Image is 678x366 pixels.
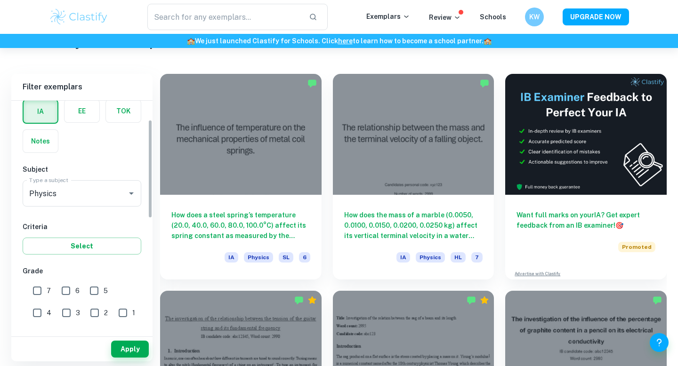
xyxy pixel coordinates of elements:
h6: Criteria [23,222,141,232]
h6: Want full marks on your IA ? Get expert feedback from an IB examiner! [517,210,655,231]
span: IA [396,252,410,263]
button: Select [23,238,141,255]
h6: How does the mass of a marble (0.0050, 0.0100, 0.0150, 0.0200, 0.0250 kg) affect its vertical ter... [344,210,483,241]
span: 6 [75,286,80,296]
button: IA [24,100,57,123]
h6: Subject [23,164,141,175]
button: Open [125,187,138,200]
span: 4 [47,308,51,318]
button: Notes [23,130,58,152]
button: KW [525,8,544,26]
img: Thumbnail [505,74,667,195]
span: Physics [244,252,273,263]
img: Marked [480,79,489,88]
button: EE [65,100,99,122]
p: Exemplars [366,11,410,22]
span: Physics [416,252,445,263]
p: Review [429,12,461,23]
a: Want full marks on yourIA? Get expert feedback from an IB examiner!PromotedAdvertise with Clastify [505,74,667,279]
a: here [338,37,353,45]
h6: Filter exemplars [11,74,153,100]
span: 🏫 [187,37,195,45]
span: 7 [471,252,483,263]
img: Clastify logo [49,8,109,26]
span: IA [225,252,238,263]
button: Apply [111,341,149,358]
span: SL [279,252,293,263]
h6: How does a steel spring’s temperature (20.0, 40.0, 60.0, 80.0, 100.0°C) affect its spring constan... [171,210,310,241]
a: Advertise with Clastify [515,271,560,277]
button: Help and Feedback [650,333,669,352]
span: 1 [132,308,135,318]
span: 3 [76,308,80,318]
button: TOK [106,100,141,122]
div: Premium [480,295,489,305]
a: How does the mass of a marble (0.0050, 0.0100, 0.0150, 0.0200, 0.0250 kg) affect its vertical ter... [333,74,494,279]
label: Type a subject [29,176,68,184]
button: UPGRADE NOW [563,8,629,25]
img: Marked [653,295,662,305]
img: Marked [467,295,476,305]
a: How does a steel spring’s temperature (20.0, 40.0, 60.0, 80.0, 100.0°C) affect its spring constan... [160,74,322,279]
img: Marked [307,79,317,88]
h6: KW [529,12,540,22]
span: 5 [104,286,108,296]
a: Schools [480,13,506,21]
span: 6 [299,252,310,263]
h6: We just launched Clastify for Schools. Click to learn how to become a school partner. [2,36,676,46]
span: 7 [47,286,51,296]
span: Promoted [618,242,655,252]
span: 2 [104,308,108,318]
span: HL [451,252,466,263]
input: Search for any exemplars... [147,4,301,30]
span: 🏫 [484,37,492,45]
span: 🎯 [615,222,623,229]
img: Marked [294,295,304,305]
h6: Grade [23,266,141,276]
div: Premium [307,295,317,305]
